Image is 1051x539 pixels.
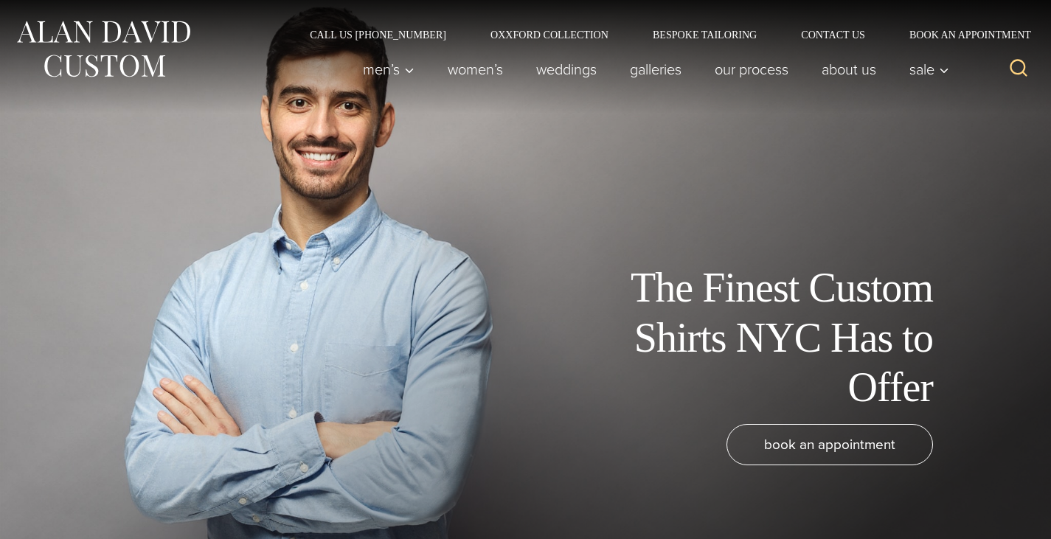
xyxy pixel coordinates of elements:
a: Bespoke Tailoring [631,29,779,40]
a: Oxxford Collection [468,29,631,40]
nav: Secondary Navigation [288,29,1036,40]
nav: Primary Navigation [347,55,957,84]
span: Men’s [363,62,414,77]
a: Women’s [431,55,520,84]
a: Contact Us [779,29,887,40]
a: About Us [805,55,893,84]
a: Galleries [614,55,698,84]
a: Book an Appointment [887,29,1036,40]
span: Sale [909,62,949,77]
img: Alan David Custom [15,16,192,82]
button: View Search Form [1001,52,1036,87]
a: Call Us [PHONE_NUMBER] [288,29,468,40]
a: book an appointment [726,424,933,465]
span: book an appointment [764,434,895,455]
h1: The Finest Custom Shirts NYC Has to Offer [601,263,933,412]
a: weddings [520,55,614,84]
a: Our Process [698,55,805,84]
